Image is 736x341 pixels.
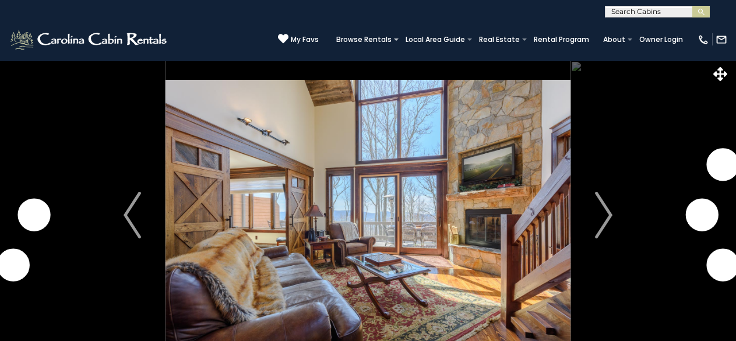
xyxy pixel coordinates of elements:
a: Browse Rentals [330,31,397,48]
img: White-1-2.png [9,28,170,51]
a: Local Area Guide [400,31,471,48]
span: My Favs [291,34,319,45]
a: About [597,31,631,48]
a: My Favs [278,33,319,45]
a: Owner Login [633,31,689,48]
img: arrow [595,192,612,238]
img: phone-regular-white.png [698,34,709,45]
img: mail-regular-white.png [716,34,727,45]
img: arrow [124,192,141,238]
a: Rental Program [528,31,595,48]
a: Real Estate [473,31,526,48]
